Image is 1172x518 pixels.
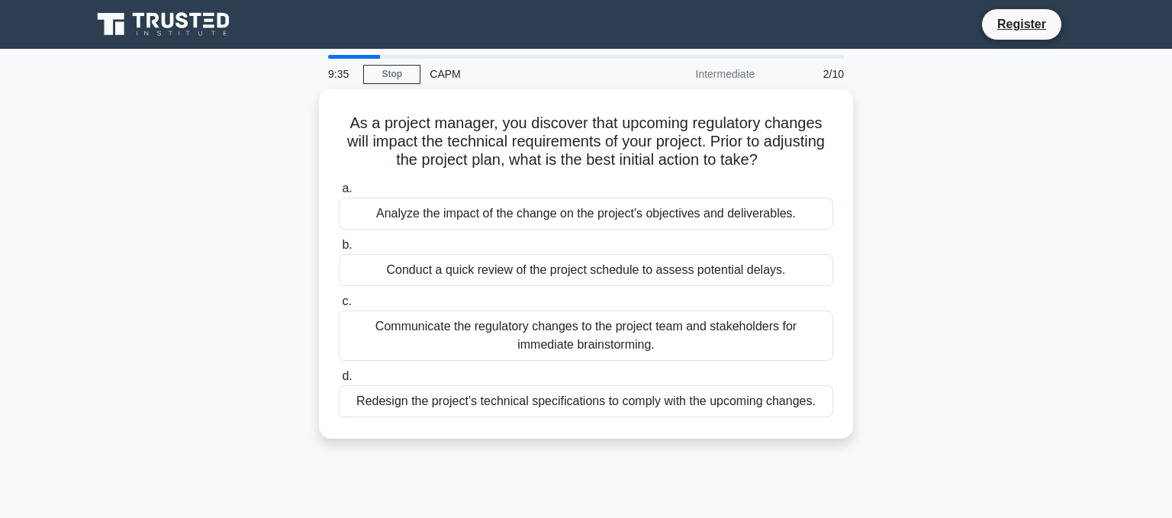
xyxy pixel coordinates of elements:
span: d. [342,369,352,382]
span: b. [342,238,352,251]
span: c. [342,294,351,307]
span: a. [342,182,352,195]
div: Analyze the impact of the change on the project's objectives and deliverables. [339,198,833,230]
div: 2/10 [764,59,853,89]
a: Stop [363,65,420,84]
div: Communicate the regulatory changes to the project team and stakeholders for immediate brainstorming. [339,310,833,361]
div: 9:35 [319,59,363,89]
div: Intermediate [630,59,764,89]
div: Conduct a quick review of the project schedule to assess potential delays. [339,254,833,286]
div: Redesign the project’s technical specifications to comply with the upcoming changes. [339,385,833,417]
a: Register [988,14,1055,34]
div: CAPM [420,59,630,89]
h5: As a project manager, you discover that upcoming regulatory changes will impact the technical req... [337,114,835,170]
